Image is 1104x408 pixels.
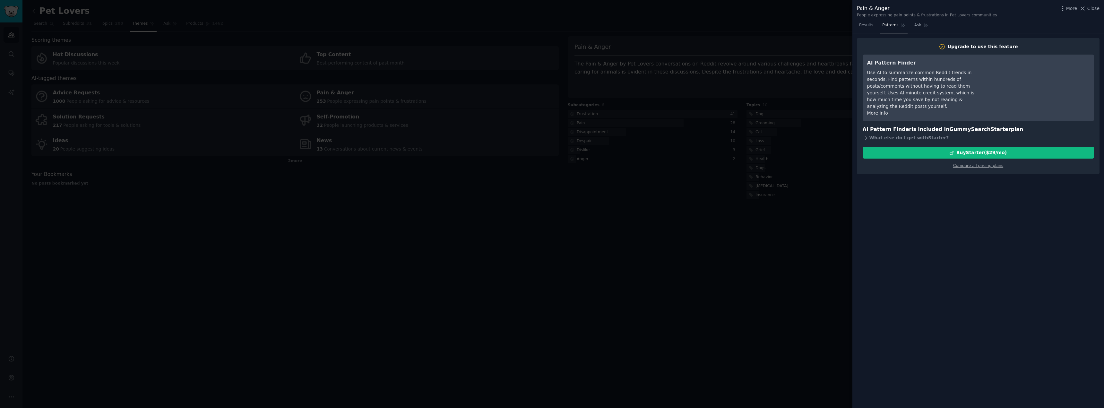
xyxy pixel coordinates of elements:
[859,22,873,28] span: Results
[1079,5,1100,12] button: Close
[1087,5,1100,12] span: Close
[863,126,1094,134] h3: AI Pattern Finder is included in plan
[867,69,984,110] div: Use AI to summarize common Reddit trends in seconds. Find patterns within hundreds of posts/comme...
[949,126,1011,132] span: GummySearch Starter
[882,22,898,28] span: Patterns
[953,163,1003,168] a: Compare all pricing plans
[857,4,997,13] div: Pain & Anger
[1059,5,1077,12] button: More
[867,110,888,116] a: More info
[867,59,984,67] h3: AI Pattern Finder
[857,13,997,18] div: People expressing pain points & frustrations in Pet Lovers communities
[993,59,1090,107] iframe: YouTube video player
[956,149,1007,156] div: Buy Starter ($ 29 /mo )
[914,22,921,28] span: Ask
[863,147,1094,159] button: BuyStarter($29/mo)
[863,133,1094,142] div: What else do I get with Starter ?
[880,20,907,33] a: Patterns
[857,20,875,33] a: Results
[1066,5,1077,12] span: More
[948,43,1018,50] div: Upgrade to use this feature
[912,20,930,33] a: Ask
